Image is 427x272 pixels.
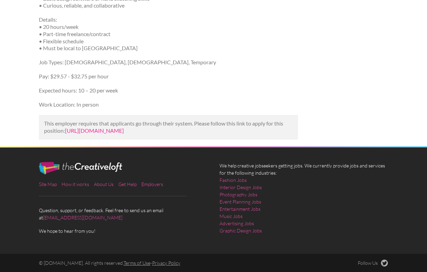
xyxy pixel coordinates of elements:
a: Interior Design Jobs [220,184,262,191]
a: Music Jobs [220,213,243,220]
a: Graphic Design Jobs [220,227,262,234]
a: About Us [94,181,114,187]
div: © [DOMAIN_NAME]. All rights reserved. - [33,260,304,266]
p: Pay: $29.57 - $32.75 per hour [39,73,298,80]
a: Terms of Use [124,260,150,266]
p: Expected hours: 10 – 20 per week [39,87,298,94]
img: The Creative Loft [39,162,122,174]
a: Follow Us [358,260,388,266]
span: We hope to hear from you! [39,227,207,235]
a: Site Map [39,181,57,187]
a: [EMAIL_ADDRESS][DOMAIN_NAME] [43,215,122,220]
a: Employers [141,181,163,187]
a: [URL][DOMAIN_NAME] [65,127,124,134]
p: Job Types: [DEMOGRAPHIC_DATA], [DEMOGRAPHIC_DATA], Temporary [39,59,298,66]
a: Privacy Policy [152,260,180,266]
a: Entertainment Jobs [220,205,260,213]
p: Work Location: In person [39,101,298,108]
p: Details: • 20 hours/week • Part-time freelance/contract • Flexible schedule • Must be local to [G... [39,16,298,52]
p: This employer requires that applicants go through their system. Please follow this link to apply ... [44,120,293,134]
a: Advertising Jobs [220,220,254,227]
div: We help creative jobseekers getting jobs. We currently provide jobs and services for the followin... [214,162,394,240]
a: How it works [62,181,89,187]
a: Get Help [118,181,137,187]
a: Event Planning Jobs [220,198,261,205]
a: Fashion Jobs [220,176,247,184]
a: Photography Jobs [220,191,257,198]
div: Question, support, or feedback. Feel free to send us an email at [33,162,214,235]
